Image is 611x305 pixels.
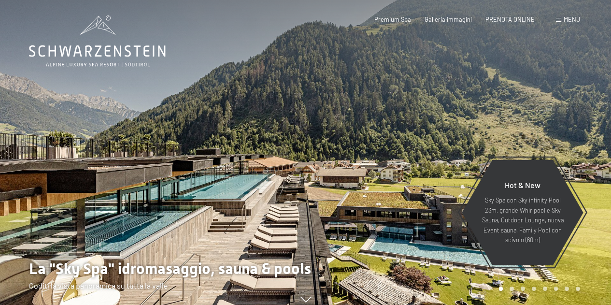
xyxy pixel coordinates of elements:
a: Hot & New Sky Spa con Sky infinity Pool 23m, grande Whirlpool e Sky Sauna, Outdoor Lounge, nuova ... [461,160,584,266]
div: Carousel Page 3 [521,287,525,291]
div: Carousel Page 2 [510,287,514,291]
div: Carousel Page 5 [543,287,547,291]
p: Sky Spa con Sky infinity Pool 23m, grande Whirlpool e Sky Sauna, Outdoor Lounge, nuova Event saun... [481,195,565,245]
div: Carousel Page 1 (Current Slide) [499,287,503,291]
a: Premium Spa [374,15,411,23]
span: Hot & New [505,180,540,189]
div: Carousel Pagination [496,287,580,291]
span: Menu [564,15,580,23]
a: Galleria immagini [425,15,472,23]
div: Carousel Page 7 [565,287,569,291]
div: Carousel Page 6 [554,287,558,291]
div: Carousel Page 8 [576,287,580,291]
div: Carousel Page 4 [532,287,536,291]
a: PRENOTA ONLINE [485,15,535,23]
